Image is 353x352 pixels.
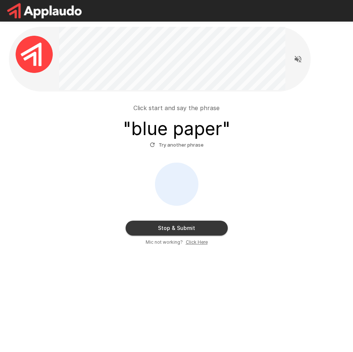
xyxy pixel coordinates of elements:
span: Mic not working? [146,239,183,246]
button: Stop & Submit [126,221,228,236]
button: Read questions aloud [291,52,305,67]
button: Try another phrase [148,139,205,151]
p: Click start and say the phrase [133,103,220,112]
img: applaudo_avatar.png [16,36,53,73]
h3: " blue paper " [123,118,230,139]
u: Click Here [186,239,208,245]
